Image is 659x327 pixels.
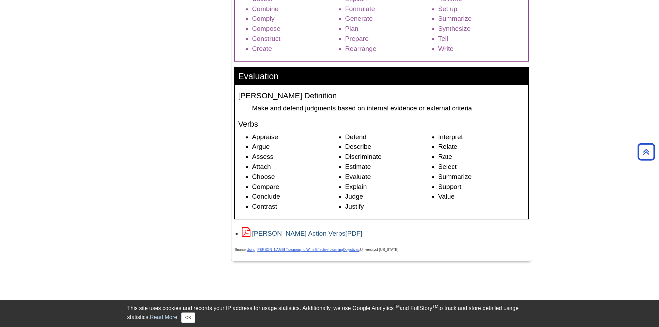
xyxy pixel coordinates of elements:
li: Support [438,182,525,192]
h4: Verbs [238,120,525,129]
div: This site uses cookies and records your IP address for usage statistics. Additionally, we use Goo... [127,304,532,323]
li: Combine [252,4,339,14]
li: Tell [438,34,525,44]
li: Summarize [438,14,525,24]
a: Read More [150,314,177,320]
h4: [PERSON_NAME] Definition [238,92,525,100]
a: Link opens in new window [242,230,363,237]
li: Judge [345,192,432,202]
li: Estimate [345,162,432,172]
li: Interpret [438,132,525,142]
li: Summarize [438,172,525,182]
li: Comply [252,14,339,24]
li: Argue [252,142,339,152]
li: Explain [345,182,432,192]
li: Construct [252,34,339,44]
li: Prepare [345,34,432,44]
li: Rate [438,152,525,162]
sup: TM [394,304,400,309]
li: Value [438,192,525,202]
li: Attach [252,162,339,172]
li: Justify [345,202,432,212]
li: Synthesize [438,24,525,34]
li: Rearrange [345,44,432,54]
dd: Make and defend judgments based on internal evidence or external criteria [252,103,525,113]
li: Contrast [252,202,339,212]
li: Evaluate [345,172,432,182]
h3: Evaluation [235,68,528,85]
li: Describe [345,142,432,152]
a: Using [PERSON_NAME] Taxonomy to Write Effective Learning [247,248,343,252]
sup: TM [432,304,438,309]
li: Select [438,162,525,172]
li: Discriminate [345,152,432,162]
li: Create [252,44,339,54]
li: Appraise [252,132,339,142]
li: Compare [252,182,339,192]
li: Compose [252,24,339,34]
li: Generate [345,14,432,24]
button: Close [181,312,195,323]
li: Relate [438,142,525,152]
a: Back to Top [635,147,657,156]
li: Formulate [345,4,432,14]
span: Source: [235,248,343,252]
li: Write [438,44,525,54]
span: of [US_STATE]. [375,248,400,252]
li: Conclude [252,192,339,202]
span: Objectives, [343,248,360,252]
li: Plan [345,24,432,34]
span: University [360,248,375,252]
a: Objectives, [343,245,360,252]
li: Choose [252,172,339,182]
li: Assess [252,152,339,162]
li: Defend [345,132,432,142]
li: Set up [438,4,525,14]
